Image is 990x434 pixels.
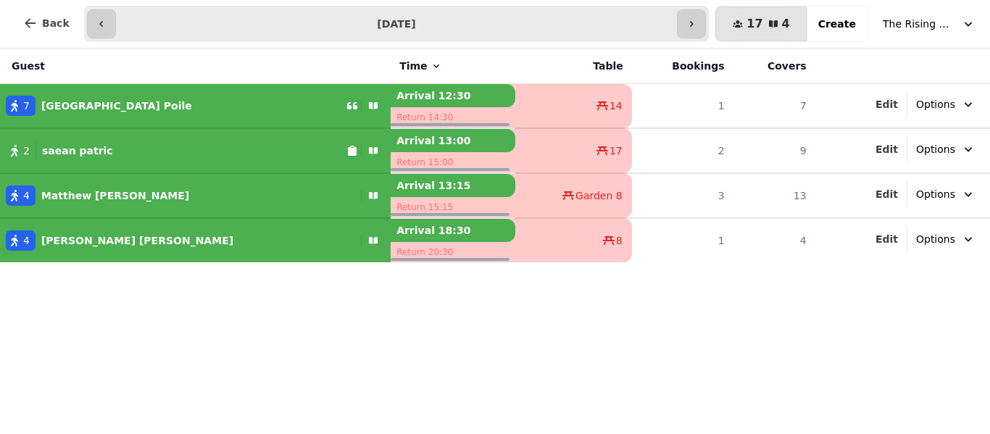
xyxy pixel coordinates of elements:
[875,97,898,112] button: Edit
[818,19,856,29] span: Create
[41,188,189,203] p: Matthew [PERSON_NAME]
[875,144,898,154] span: Edit
[875,232,898,246] button: Edit
[23,99,30,113] span: 7
[391,174,515,197] p: Arrival 13:15
[391,129,515,152] p: Arrival 13:00
[875,234,898,244] span: Edit
[42,143,113,158] p: saean patric
[391,152,515,172] p: Return 15:00
[391,219,515,242] p: Arrival 18:30
[632,128,733,173] td: 2
[733,128,815,173] td: 9
[907,181,984,207] button: Options
[883,17,955,31] span: The Rising Sun
[515,49,632,84] th: Table
[632,49,733,84] th: Bookings
[807,7,868,41] button: Create
[632,173,733,218] td: 3
[399,59,441,73] button: Time
[23,143,30,158] span: 2
[12,6,81,41] button: Back
[874,11,984,37] button: The Rising Sun
[916,142,955,157] span: Options
[916,187,955,201] span: Options
[733,49,815,84] th: Covers
[875,187,898,201] button: Edit
[875,189,898,199] span: Edit
[391,84,515,107] p: Arrival 12:30
[610,143,623,158] span: 17
[41,99,192,113] p: [GEOGRAPHIC_DATA] Poile
[632,218,733,262] td: 1
[42,18,70,28] span: Back
[733,173,815,218] td: 13
[746,18,762,30] span: 17
[916,232,955,246] span: Options
[907,91,984,117] button: Options
[907,226,984,252] button: Options
[391,197,515,217] p: Return 15:15
[610,99,623,113] span: 14
[575,188,623,203] span: Garden 8
[391,242,515,262] p: Return 20:30
[782,18,790,30] span: 4
[916,97,955,112] span: Options
[23,233,30,248] span: 4
[733,84,815,129] td: 7
[733,218,815,262] td: 4
[399,59,427,73] span: Time
[616,233,623,248] span: 8
[632,84,733,129] td: 1
[41,233,233,248] p: [PERSON_NAME] [PERSON_NAME]
[875,99,898,109] span: Edit
[23,188,30,203] span: 4
[875,142,898,157] button: Edit
[715,7,807,41] button: 174
[391,107,515,128] p: Return 14:30
[907,136,984,162] button: Options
